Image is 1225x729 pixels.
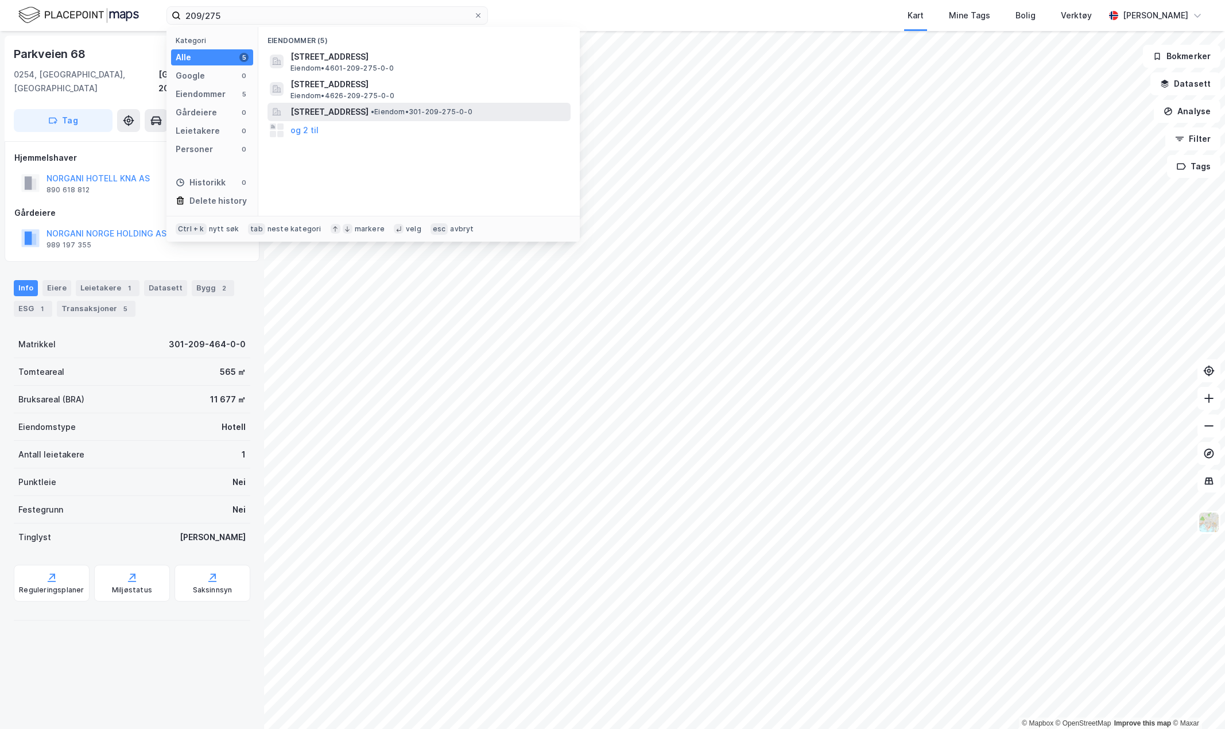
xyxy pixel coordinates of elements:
[1168,674,1225,729] div: Kontrollprogram for chat
[176,176,226,189] div: Historikk
[18,338,56,351] div: Matrikkel
[14,109,113,132] button: Tag
[239,108,249,117] div: 0
[1143,45,1220,68] button: Bokmerker
[144,280,187,296] div: Datasett
[1167,155,1220,178] button: Tags
[210,393,246,406] div: 11 677 ㎡
[239,178,249,187] div: 0
[36,303,48,315] div: 1
[268,224,321,234] div: neste kategori
[222,420,246,434] div: Hotell
[112,585,152,595] div: Miljøstatus
[355,224,385,234] div: markere
[14,206,250,220] div: Gårdeiere
[220,365,246,379] div: 565 ㎡
[119,303,131,315] div: 5
[14,280,38,296] div: Info
[46,185,90,195] div: 890 618 812
[18,5,139,25] img: logo.f888ab2527a4732fd821a326f86c7f29.svg
[57,301,135,317] div: Transaksjoner
[248,223,265,235] div: tab
[290,50,566,64] span: [STREET_ADDRESS]
[239,90,249,99] div: 5
[169,338,246,351] div: 301-209-464-0-0
[431,223,448,235] div: esc
[42,280,71,296] div: Eiere
[232,503,246,517] div: Nei
[1061,9,1092,22] div: Verktøy
[1168,674,1225,729] iframe: Chat Widget
[192,280,234,296] div: Bygg
[176,223,207,235] div: Ctrl + k
[18,503,63,517] div: Festegrunn
[18,393,84,406] div: Bruksareal (BRA)
[18,365,64,379] div: Tomteareal
[239,71,249,80] div: 0
[290,123,319,137] button: og 2 til
[1165,127,1220,150] button: Filter
[14,68,158,95] div: 0254, [GEOGRAPHIC_DATA], [GEOGRAPHIC_DATA]
[176,69,205,83] div: Google
[1056,719,1111,727] a: OpenStreetMap
[450,224,474,234] div: avbryt
[18,448,84,462] div: Antall leietakere
[176,124,220,138] div: Leietakere
[239,126,249,135] div: 0
[290,105,369,119] span: [STREET_ADDRESS]
[1123,9,1188,22] div: [PERSON_NAME]
[46,241,91,250] div: 989 197 355
[1198,511,1220,533] img: Z
[176,142,213,156] div: Personer
[1114,719,1171,727] a: Improve this map
[180,530,246,544] div: [PERSON_NAME]
[371,107,374,116] span: •
[371,107,472,117] span: Eiendom • 301-209-275-0-0
[123,282,135,294] div: 1
[76,280,139,296] div: Leietakere
[258,27,580,48] div: Eiendommer (5)
[290,64,394,73] span: Eiendom • 4601-209-275-0-0
[14,151,250,165] div: Hjemmelshaver
[239,53,249,62] div: 5
[176,51,191,64] div: Alle
[1150,72,1220,95] button: Datasett
[218,282,230,294] div: 2
[181,7,474,24] input: Søk på adresse, matrikkel, gårdeiere, leietakere eller personer
[19,585,84,595] div: Reguleringsplaner
[239,145,249,154] div: 0
[18,475,56,489] div: Punktleie
[14,301,52,317] div: ESG
[242,448,246,462] div: 1
[949,9,990,22] div: Mine Tags
[176,106,217,119] div: Gårdeiere
[908,9,924,22] div: Kart
[290,91,394,100] span: Eiendom • 4626-209-275-0-0
[14,45,88,63] div: Parkveien 68
[18,420,76,434] div: Eiendomstype
[158,68,250,95] div: [GEOGRAPHIC_DATA], 209/464
[406,224,421,234] div: velg
[176,87,226,101] div: Eiendommer
[1154,100,1220,123] button: Analyse
[18,530,51,544] div: Tinglyst
[1022,719,1053,727] a: Mapbox
[1015,9,1036,22] div: Bolig
[232,475,246,489] div: Nei
[189,194,247,208] div: Delete history
[290,77,566,91] span: [STREET_ADDRESS]
[193,585,232,595] div: Saksinnsyn
[176,36,253,45] div: Kategori
[209,224,239,234] div: nytt søk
